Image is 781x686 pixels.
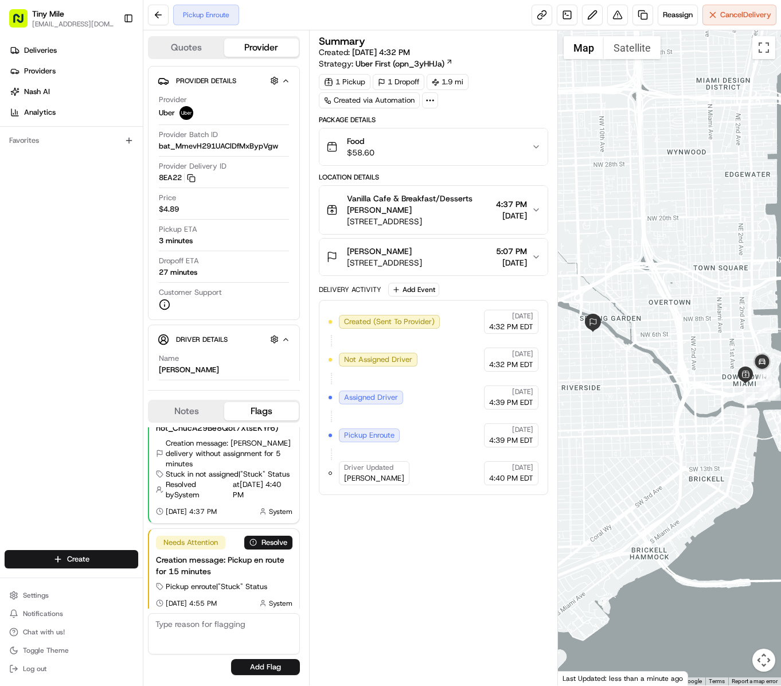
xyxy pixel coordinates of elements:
button: Tiny Mile[EMAIL_ADDRESS][DOMAIN_NAME] [5,5,119,32]
button: Quotes [149,38,224,57]
span: Uber First (opn_3yHHJa) [356,58,444,69]
span: [DATE] [512,311,533,321]
a: Report a map error [732,678,778,684]
div: 1 [739,415,751,427]
input: Clear [30,75,189,87]
button: Chat with us! [5,624,138,640]
span: [DATE] [496,257,527,268]
span: API Documentation [108,167,184,179]
span: 4:39 PM EDT [489,435,533,446]
span: Vanilla Cafe & Breakfast/Desserts [PERSON_NAME] [347,193,491,216]
span: Log out [23,664,46,673]
span: Dropoff ETA [159,256,199,266]
button: Provider [224,38,299,57]
button: Food$58.60 [319,128,548,165]
span: Providers [24,66,56,76]
a: 💻API Documentation [92,163,189,184]
span: $58.60 [347,147,374,158]
a: 📗Knowledge Base [7,163,92,184]
span: [DATE] [512,387,533,396]
span: Analytics [24,107,56,118]
span: [STREET_ADDRESS] [347,257,422,268]
button: Add Flag [231,659,300,675]
div: 3 minutes [159,236,193,246]
div: Creation message: Pickup en route for 15 minutes [156,554,292,577]
span: Settings [23,591,49,600]
div: Package Details [319,115,548,124]
div: 2 [743,393,755,406]
span: Provider [159,95,187,105]
button: Flags [224,402,299,420]
span: Uber [159,108,175,118]
span: Name [159,353,179,364]
p: Welcome 👋 [11,47,209,65]
span: [EMAIL_ADDRESS][DOMAIN_NAME] [32,20,114,29]
span: Tiny Mile [32,8,64,20]
span: Not Assigned Driver [344,354,412,365]
span: Created (Sent To Provider) [344,317,435,327]
span: [DATE] 4:37 PM [166,507,217,516]
a: Terms [709,678,725,684]
div: 7 [759,379,772,391]
span: Pickup Enroute [344,430,395,441]
div: 4 [763,387,775,399]
button: [PERSON_NAME][STREET_ADDRESS]5:07 PM[DATE] [319,239,548,275]
button: Show satellite imagery [604,36,661,59]
span: System [269,599,292,608]
a: Powered byPylon [81,195,139,204]
img: Nash [11,13,34,36]
span: System [269,507,292,516]
span: 4:40 PM EDT [489,473,533,484]
a: Deliveries [5,41,143,60]
span: [PERSON_NAME] [344,473,404,484]
span: Cancel Delivery [720,10,771,20]
div: 27 minutes [159,267,197,278]
span: [DATE] 4:32 PM [352,47,410,57]
span: 4:37 PM [496,198,527,210]
a: Analytics [5,103,143,122]
span: [PERSON_NAME] [347,245,412,257]
img: 1736555255976-a54dd68f-1ca7-489b-9aae-adbdc363a1c4 [11,111,32,131]
span: Pickup enroute | "Stuck" Status [166,582,267,592]
h3: Summary [319,36,365,46]
span: 4:32 PM EDT [489,322,533,332]
button: Notifications [5,606,138,622]
button: Create [5,550,138,568]
div: 💻 [97,169,106,178]
div: 8 [758,368,771,381]
div: Favorites [5,131,138,150]
div: 1 Dropoff [373,74,424,90]
div: 1 Pickup [319,74,370,90]
div: Location Details [319,173,548,182]
span: 4:32 PM EDT [489,360,533,370]
span: [DATE] [512,463,533,472]
span: Creation message: [PERSON_NAME] delivery without assignment for 5 minutes [166,438,292,469]
span: Nash AI [24,87,50,97]
span: Notifications [23,609,63,618]
span: Resolved by System [166,480,231,500]
span: 5:07 PM [496,245,527,257]
img: Google [561,671,599,685]
a: Open this area in Google Maps (opens a new window) [561,671,599,685]
div: Start new chat [39,111,188,122]
span: Assigned Driver [344,392,398,403]
span: Customer Support [159,287,222,298]
span: Driver Updated [344,463,393,472]
span: Provider Batch ID [159,130,218,140]
span: Driver Details [176,335,228,344]
div: Strategy: [319,58,453,69]
button: Provider Details [158,71,290,90]
span: Stuck in not assigned | "Stuck" Status [166,469,290,480]
button: Settings [5,587,138,603]
span: Created: [319,46,410,58]
a: Uber First (opn_3yHHJa) [356,58,453,69]
span: Deliveries [24,45,57,56]
span: Provider Details [176,76,236,85]
span: Reassign [663,10,693,20]
button: Show street map [564,36,604,59]
a: Nash AI [5,83,143,101]
span: bat_MmevH291UAClDfMxBypVgw [159,141,278,151]
div: Delivery Activity [319,285,381,294]
div: [PERSON_NAME] [159,365,219,375]
button: Reassign [658,5,698,25]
